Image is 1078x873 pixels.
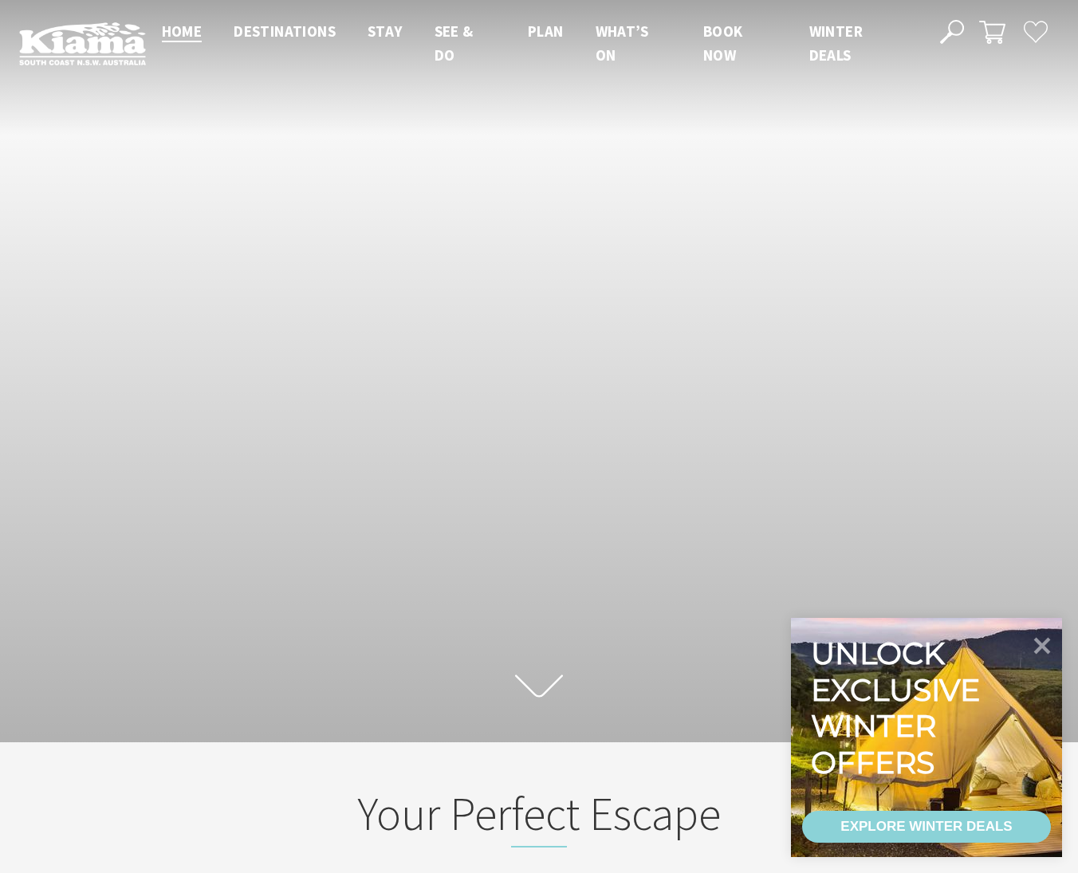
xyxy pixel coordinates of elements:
[596,22,649,65] span: What’s On
[802,811,1051,843] a: EXPLORE WINTER DEALS
[703,22,743,65] span: Book now
[146,19,923,68] nav: Main Menu
[226,786,852,848] h2: Your Perfect Escape
[528,22,564,41] span: Plan
[19,22,146,65] img: Kiama Logo
[811,635,987,781] div: Unlock exclusive winter offers
[809,22,863,65] span: Winter Deals
[368,22,403,41] span: Stay
[162,22,203,41] span: Home
[234,22,336,41] span: Destinations
[840,811,1012,843] div: EXPLORE WINTER DEALS
[435,22,474,65] span: See & Do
